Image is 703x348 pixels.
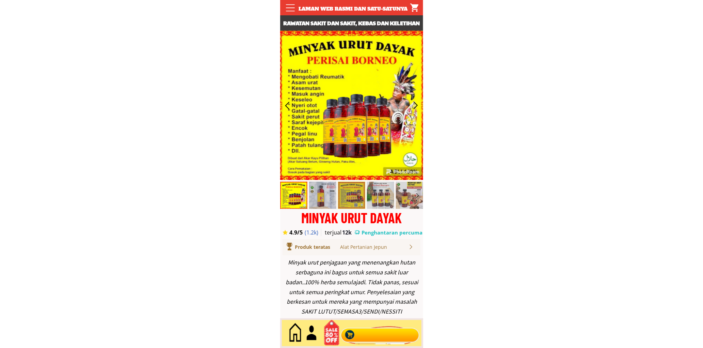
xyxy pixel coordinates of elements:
h3: terjual [325,229,348,236]
div: Minyak urut penjagaan yang menenangkan hutan serbaguna ini bagus untuk semua sakit luar badan..10... [284,258,420,317]
div: MINYAK URUT DAYAK [280,211,423,225]
h3: (1.2k) [305,229,322,236]
h3: 4.9/5 [289,229,308,236]
div: Alat Pertanian Jepun [340,243,408,251]
h3: 12k [342,229,354,236]
h3: Rawatan sakit dan sakit, kebas dan keletihan [280,19,423,28]
div: Produk teratas [295,243,350,251]
div: Laman web rasmi dan satu-satunya [295,5,411,13]
h3: Penghantaran percuma [362,229,423,236]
